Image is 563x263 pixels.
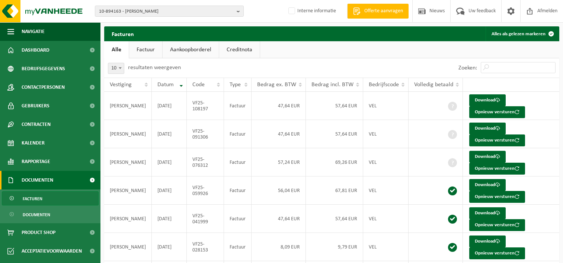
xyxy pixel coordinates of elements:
td: Factuur [224,233,252,261]
span: Product Shop [22,223,55,242]
td: [DATE] [152,205,187,233]
td: 9,79 EUR [306,233,363,261]
span: Rapportage [22,152,50,171]
a: Alle [104,41,129,58]
td: [DATE] [152,92,187,120]
td: 57,64 EUR [306,120,363,148]
a: Facturen [2,191,99,205]
td: VEL [363,233,409,261]
a: Creditnota [219,41,260,58]
td: VF25-041999 [187,205,224,233]
td: VF25-076312 [187,148,224,176]
td: 8,09 EUR [252,233,306,261]
span: Documenten [23,208,50,222]
td: VEL [363,92,409,120]
span: Contactpersonen [22,78,65,97]
button: Opnieuw versturen [469,134,525,146]
button: Opnieuw versturen [469,219,525,231]
h2: Facturen [104,26,141,41]
td: [DATE] [152,120,187,148]
span: Kalender [22,134,45,152]
td: [DATE] [152,233,187,261]
span: Code [192,82,205,88]
span: Bedrag incl. BTW [311,82,354,88]
span: Type [230,82,241,88]
td: VF25-091306 [187,120,224,148]
a: Download [469,236,506,247]
span: 10 [108,63,124,74]
a: Download [469,179,506,191]
td: 57,24 EUR [252,148,306,176]
a: Documenten [2,207,99,221]
td: Factuur [224,205,252,233]
span: Documenten [22,171,53,189]
button: Opnieuw versturen [469,247,525,259]
td: [DATE] [152,176,187,205]
td: VEL [363,176,409,205]
td: 47,64 EUR [252,205,306,233]
a: Factuur [129,41,162,58]
td: [PERSON_NAME] [104,92,152,120]
label: Interne informatie [287,6,336,17]
span: Offerte aanvragen [362,7,405,15]
span: Vestiging [110,82,132,88]
td: 69,26 EUR [306,148,363,176]
span: 10-894163 - [PERSON_NAME] [99,6,234,17]
td: [PERSON_NAME] [104,120,152,148]
button: Opnieuw versturen [469,106,525,118]
span: Gebruikers [22,97,49,115]
a: Download [469,123,506,134]
span: Bedrijfscode [369,82,399,88]
span: Volledig betaald [414,82,453,88]
td: [PERSON_NAME] [104,176,152,205]
td: VEL [363,120,409,148]
span: Dashboard [22,41,49,59]
td: 67,81 EUR [306,176,363,205]
td: Factuur [224,148,252,176]
td: 57,64 EUR [306,92,363,120]
td: 56,04 EUR [252,176,306,205]
button: Opnieuw versturen [469,163,525,175]
a: Download [469,207,506,219]
a: Offerte aanvragen [347,4,409,19]
span: Datum [157,82,174,88]
td: 57,64 EUR [306,205,363,233]
td: 47,64 EUR [252,92,306,120]
span: Acceptatievoorwaarden [22,242,82,260]
span: Bedrijfsgegevens [22,59,65,78]
a: Download [469,151,506,163]
span: Navigatie [22,22,45,41]
label: resultaten weergeven [128,65,181,71]
td: VEL [363,148,409,176]
td: VEL [363,205,409,233]
td: Factuur [224,176,252,205]
td: 47,64 EUR [252,120,306,148]
label: Zoeken: [458,65,477,71]
button: Alles als gelezen markeren [486,26,559,41]
td: Factuur [224,92,252,120]
td: [PERSON_NAME] [104,148,152,176]
td: VF25-028153 [187,233,224,261]
td: [DATE] [152,148,187,176]
button: Opnieuw versturen [469,191,525,203]
span: Bedrag ex. BTW [257,82,296,88]
button: 10-894163 - [PERSON_NAME] [95,6,244,17]
td: VF25-059926 [187,176,224,205]
a: Download [469,94,506,106]
td: VF25-108197 [187,92,224,120]
span: Facturen [23,192,42,206]
td: [PERSON_NAME] [104,205,152,233]
td: Factuur [224,120,252,148]
td: [PERSON_NAME] [104,233,152,261]
span: Contracten [22,115,51,134]
a: Aankoopborderel [163,41,219,58]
